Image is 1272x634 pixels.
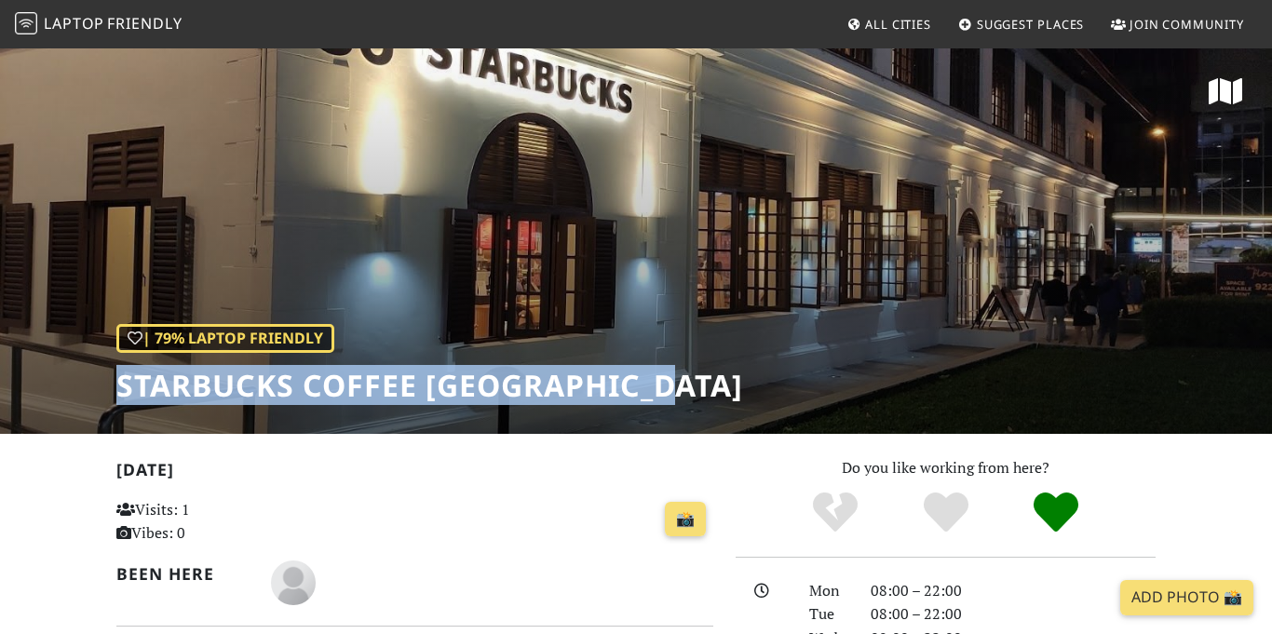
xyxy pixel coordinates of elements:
a: All Cities [839,7,939,41]
div: 08:00 – 22:00 [859,602,1167,627]
span: All Cities [865,16,931,33]
div: Definitely! [1001,490,1112,536]
span: Suggest Places [977,16,1085,33]
h2: [DATE] [116,460,713,487]
span: Laptop [44,13,104,34]
span: Britney Putri [271,571,316,591]
div: Mon [798,579,859,603]
div: Yes [890,490,1001,536]
a: LaptopFriendly LaptopFriendly [15,8,183,41]
p: Visits: 1 Vibes: 0 [116,498,301,546]
span: Friendly [107,13,182,34]
h2: Been here [116,564,249,584]
a: Suggest Places [951,7,1092,41]
p: Do you like working from here? [736,456,1156,480]
img: LaptopFriendly [15,12,37,34]
h1: Starbucks Coffee [GEOGRAPHIC_DATA] [116,368,743,403]
img: blank-535327c66bd565773addf3077783bbfce4b00ec00e9fd257753287c682c7fa38.png [271,560,316,605]
div: Tue [798,602,859,627]
a: Join Community [1103,7,1252,41]
div: No [779,490,890,536]
div: | 79% Laptop Friendly [116,324,334,354]
div: 08:00 – 22:00 [859,579,1167,603]
span: Join Community [1130,16,1244,33]
a: 📸 [665,502,706,537]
